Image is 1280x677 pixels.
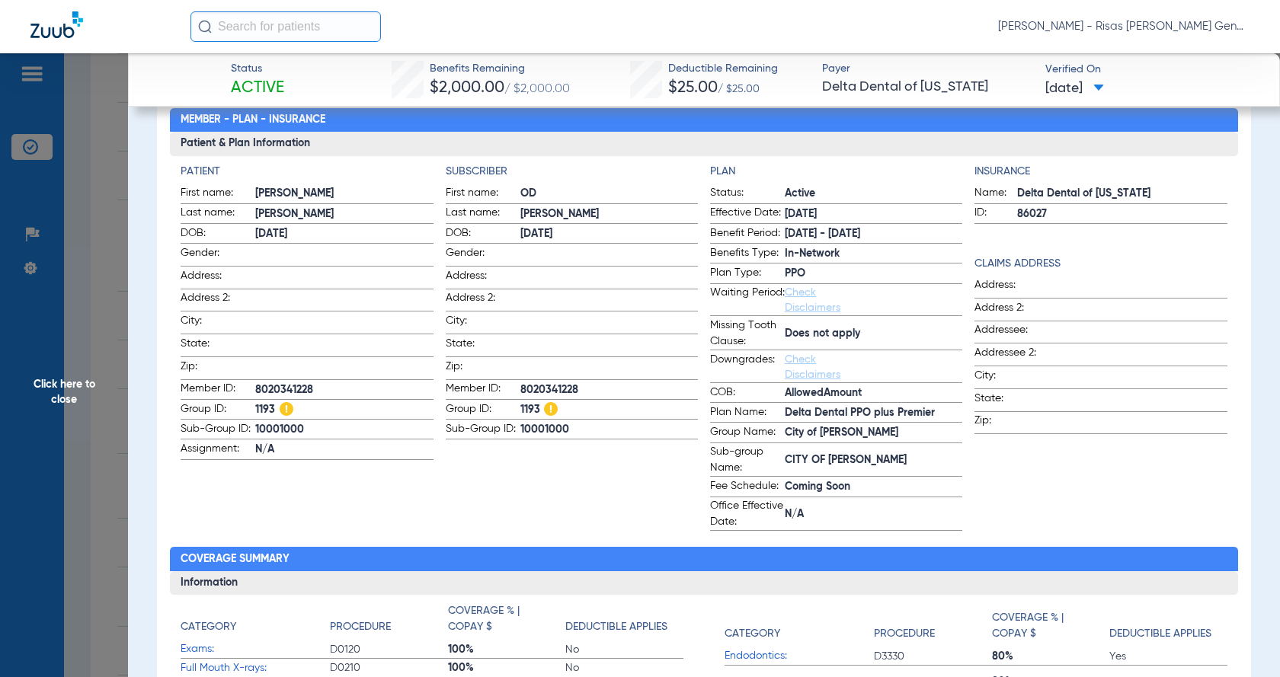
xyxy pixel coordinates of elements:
[181,603,330,640] app-breakdown-title: Category
[330,603,447,640] app-breakdown-title: Procedure
[1017,206,1227,222] span: 86027
[710,498,785,530] span: Office Effective Date:
[710,265,785,283] span: Plan Type:
[446,185,520,203] span: First name:
[181,401,255,420] span: Group ID:
[30,11,83,38] img: Zuub Logo
[181,225,255,244] span: DOB:
[255,206,433,222] span: [PERSON_NAME]
[1109,603,1227,647] app-breakdown-title: Deductible Applies
[504,83,570,95] span: / $2,000.00
[446,359,520,379] span: Zip:
[710,424,785,442] span: Group Name:
[1017,186,1227,202] span: Delta Dental of [US_STATE]
[446,164,698,180] app-breakdown-title: Subscriber
[181,441,255,459] span: Assignment:
[255,402,433,418] span: 1193
[710,164,962,180] h4: Plan
[710,318,785,350] span: Missing Tooth Clause:
[181,619,236,635] h4: Category
[190,11,381,42] input: Search for patients
[974,205,1017,223] span: ID:
[785,452,962,468] span: CITY OF [PERSON_NAME]
[725,648,874,664] span: Endodontics:
[974,164,1227,180] h4: Insurance
[974,413,1049,433] span: Zip:
[446,381,520,399] span: Member ID:
[725,626,780,642] h4: Category
[710,225,785,244] span: Benefit Period:
[448,642,565,657] span: 100%
[520,206,698,222] span: [PERSON_NAME]
[710,285,785,315] span: Waiting Period:
[544,402,558,416] img: Hazard
[710,444,785,476] span: Sub-group Name:
[785,354,840,380] a: Check Disclaimers
[992,603,1109,647] app-breakdown-title: Coverage % | Copay $
[181,359,255,379] span: Zip:
[520,402,698,418] span: 1193
[974,368,1049,388] span: City:
[520,186,698,202] span: OD
[565,619,667,635] h4: Deductible Applies
[181,641,330,657] span: Exams:
[1109,626,1211,642] h4: Deductible Applies
[974,345,1049,366] span: Addressee 2:
[1045,62,1255,78] span: Verified On
[181,290,255,311] span: Address 2:
[448,603,565,640] app-breakdown-title: Coverage % | Copay $
[198,20,212,34] img: Search Icon
[181,381,255,399] span: Member ID:
[785,226,962,242] span: [DATE] - [DATE]
[785,287,840,313] a: Check Disclaimers
[255,226,433,242] span: [DATE]
[974,322,1049,343] span: Addressee:
[785,425,962,441] span: City of [PERSON_NAME]
[974,300,1049,321] span: Address 2:
[430,80,504,96] span: $2,000.00
[446,245,520,266] span: Gender:
[446,268,520,289] span: Address:
[446,290,520,311] span: Address 2:
[330,660,447,675] span: D0210
[181,245,255,266] span: Gender:
[974,256,1227,272] app-breakdown-title: Claims Address
[565,603,683,640] app-breakdown-title: Deductible Applies
[785,206,962,222] span: [DATE]
[874,626,935,642] h4: Procedure
[170,571,1237,596] h3: Information
[1204,604,1280,677] iframe: Chat Widget
[668,80,718,96] span: $25.00
[255,422,433,438] span: 10001000
[710,352,785,382] span: Downgrades:
[181,313,255,334] span: City:
[181,205,255,223] span: Last name:
[520,422,698,438] span: 10001000
[725,603,874,647] app-breakdown-title: Category
[446,401,520,420] span: Group ID:
[785,479,962,495] span: Coming Soon
[448,660,565,675] span: 100%
[231,78,284,99] span: Active
[974,277,1049,298] span: Address:
[974,391,1049,411] span: State:
[170,547,1237,571] h2: Coverage Summary
[446,225,520,244] span: DOB:
[255,186,433,202] span: [PERSON_NAME]
[430,61,570,77] span: Benefits Remaining
[785,186,962,202] span: Active
[170,132,1237,156] h3: Patient & Plan Information
[565,642,683,657] span: No
[668,61,778,77] span: Deductible Remaining
[785,266,962,282] span: PPO
[822,78,1032,97] span: Delta Dental of [US_STATE]
[1045,79,1104,98] span: [DATE]
[565,660,683,675] span: No
[330,642,447,657] span: D0120
[710,205,785,223] span: Effective Date:
[785,385,962,401] span: AllowedAmount
[520,382,698,398] span: 8020341228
